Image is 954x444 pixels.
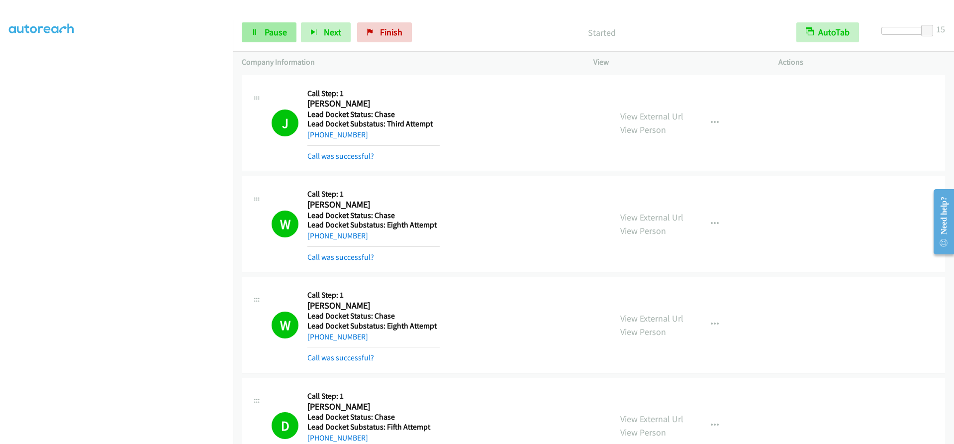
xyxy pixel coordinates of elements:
[307,300,440,312] h2: [PERSON_NAME]
[380,26,402,38] span: Finish
[425,26,778,39] p: Started
[265,26,287,38] span: Pause
[620,212,683,223] a: View External Url
[307,98,440,110] h2: [PERSON_NAME]
[307,401,440,413] h2: [PERSON_NAME]
[307,290,440,300] h5: Call Step: 1
[620,326,666,337] a: View Person
[593,56,761,68] p: View
[272,312,298,338] h1: W
[307,220,440,230] h5: Lead Docket Substatus: Eighth Attempt
[307,130,368,139] a: [PHONE_NUMBER]
[307,119,440,129] h5: Lead Docket Substatus: Third Attempt
[620,427,666,438] a: View Person
[272,110,298,136] h1: J
[307,252,374,262] a: Call was successful?
[307,353,374,362] a: Call was successful?
[307,211,440,221] h5: Lead Docket Status: Chase
[307,422,440,432] h5: Lead Docket Substatus: Fifth Attempt
[307,89,440,99] h5: Call Step: 1
[307,391,440,401] h5: Call Step: 1
[307,412,440,422] h5: Lead Docket Status: Chase
[242,22,296,42] a: Pause
[796,22,859,42] button: AutoTab
[307,433,368,443] a: [PHONE_NUMBER]
[307,321,440,331] h5: Lead Docket Substatus: Eighth Attempt
[307,151,374,161] a: Call was successful?
[620,124,666,135] a: View Person
[307,231,368,240] a: [PHONE_NUMBER]
[307,332,368,341] a: [PHONE_NUMBER]
[307,311,440,321] h5: Lead Docket Status: Chase
[936,22,945,36] div: 15
[272,211,298,237] h1: W
[242,56,575,68] p: Company Information
[307,110,440,119] h5: Lead Docket Status: Chase
[324,26,341,38] span: Next
[620,225,666,236] a: View Person
[620,313,683,324] a: View External Url
[925,182,954,261] iframe: Resource Center
[778,56,946,68] p: Actions
[301,22,351,42] button: Next
[620,413,683,425] a: View External Url
[357,22,412,42] a: Finish
[620,111,683,122] a: View External Url
[272,412,298,439] h1: D
[307,199,440,211] h2: [PERSON_NAME]
[307,189,440,199] h5: Call Step: 1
